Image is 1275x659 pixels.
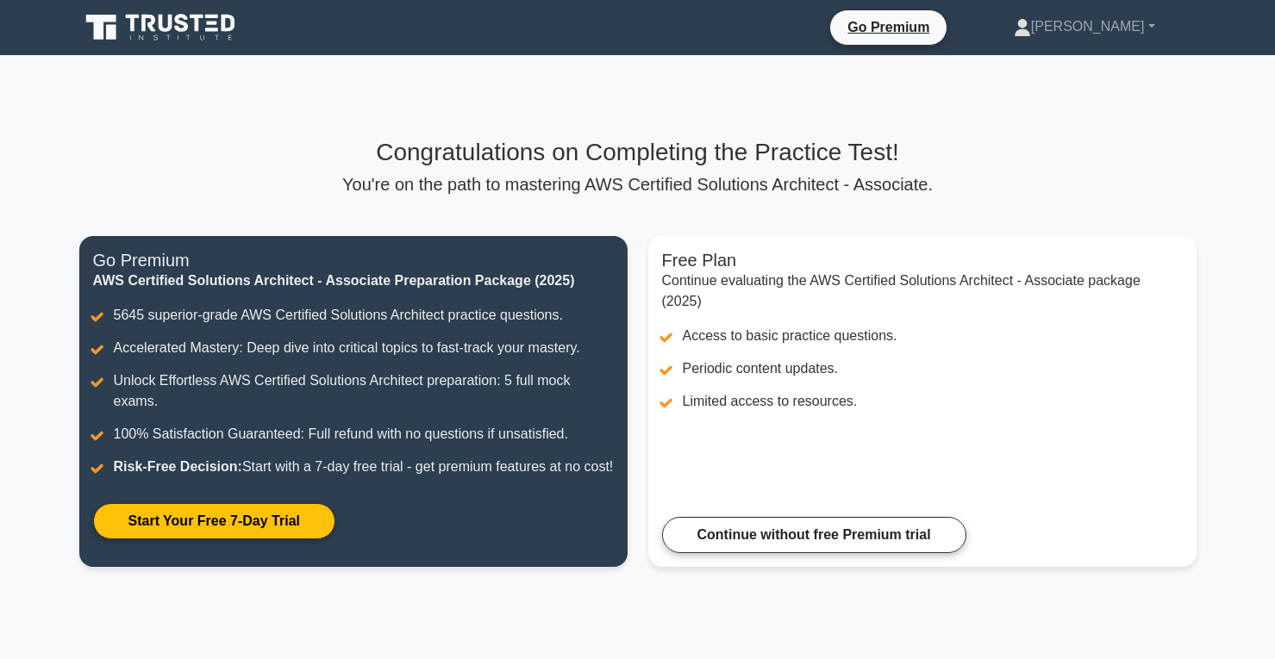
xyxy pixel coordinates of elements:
[79,138,1197,167] h3: Congratulations on Completing the Practice Test!
[837,16,940,38] a: Go Premium
[662,517,966,553] a: Continue without free Premium trial
[79,174,1197,195] p: You're on the path to mastering AWS Certified Solutions Architect - Associate.
[93,503,335,539] a: Start Your Free 7-Day Trial
[972,9,1197,44] a: [PERSON_NAME]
